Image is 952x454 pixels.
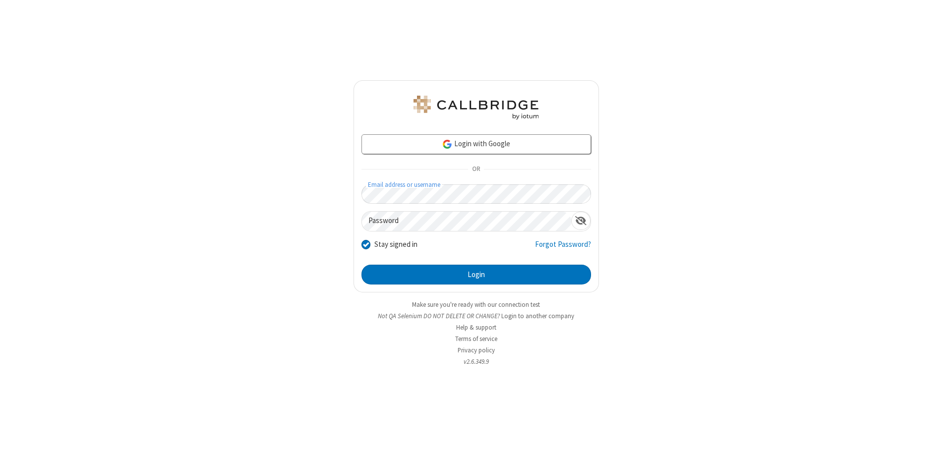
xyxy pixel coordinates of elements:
a: Login with Google [361,134,591,154]
input: Email address or username [361,184,591,204]
img: google-icon.png [442,139,453,150]
label: Stay signed in [374,239,417,250]
input: Password [362,212,571,231]
a: Forgot Password? [535,239,591,258]
button: Login to another company [501,311,574,321]
li: v2.6.349.9 [354,357,599,366]
a: Privacy policy [458,346,495,354]
a: Help & support [456,323,496,332]
button: Login [361,265,591,284]
img: QA Selenium DO NOT DELETE OR CHANGE [412,96,540,119]
div: Show password [571,212,591,230]
a: Terms of service [455,335,497,343]
span: OR [468,163,484,176]
li: Not QA Selenium DO NOT DELETE OR CHANGE? [354,311,599,321]
a: Make sure you're ready with our connection test [412,300,540,309]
